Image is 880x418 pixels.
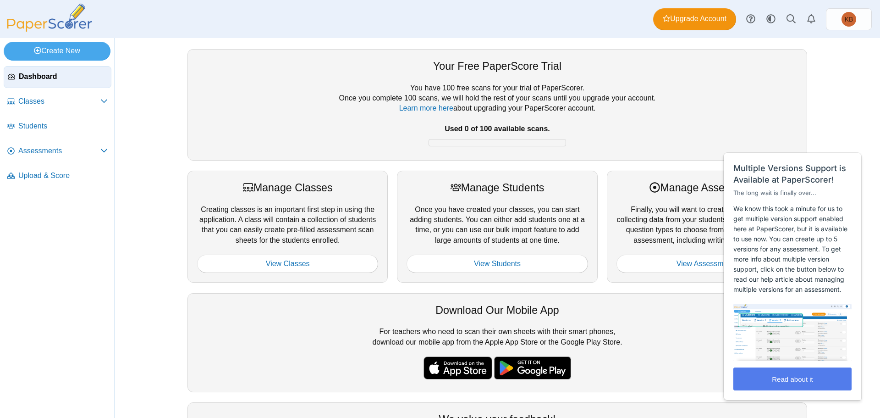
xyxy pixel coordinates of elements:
[445,125,550,133] b: Used 0 of 100 available scans.
[423,357,492,379] img: apple-store-badge.svg
[187,171,388,283] div: Creating classes is an important first step in using the application. A class will contain a coll...
[663,14,726,24] span: Upgrade Account
[18,96,100,106] span: Classes
[197,303,797,318] div: Download Our Mobile App
[845,16,853,22] span: Kyle Burnam
[826,8,872,30] a: Kyle Burnam
[407,180,588,195] div: Manage Students
[397,171,597,283] div: Once you have created your classes, you can start adding students. You can either add students on...
[4,4,95,32] img: PaperScorer
[197,180,378,195] div: Manage Classes
[719,130,867,405] iframe: Help Scout Beacon - Messages and Notifications
[4,42,110,60] a: Create New
[407,255,588,273] a: View Students
[4,91,111,113] a: Classes
[18,171,108,181] span: Upload & Score
[616,180,797,195] div: Manage Assessments
[18,121,108,131] span: Students
[4,25,95,33] a: PaperScorer
[197,83,797,151] div: You have 100 free scans for your trial of PaperScorer. Once you complete 100 scans, we will hold ...
[4,116,111,138] a: Students
[187,293,807,392] div: For teachers who need to scan their own sheets with their smart phones, download our mobile app f...
[841,12,856,27] span: Kyle Burnam
[4,66,111,88] a: Dashboard
[494,357,571,379] img: google-play-badge.png
[607,171,807,283] div: Finally, you will want to create assessments for collecting data from your students. We have a va...
[399,104,453,112] a: Learn more here
[4,165,111,187] a: Upload & Score
[801,9,821,29] a: Alerts
[19,72,107,82] span: Dashboard
[616,255,797,273] a: View Assessments
[197,255,378,273] a: View Classes
[653,8,736,30] a: Upgrade Account
[18,146,100,156] span: Assessments
[197,59,797,73] div: Your Free PaperScore Trial
[4,140,111,162] a: Assessments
